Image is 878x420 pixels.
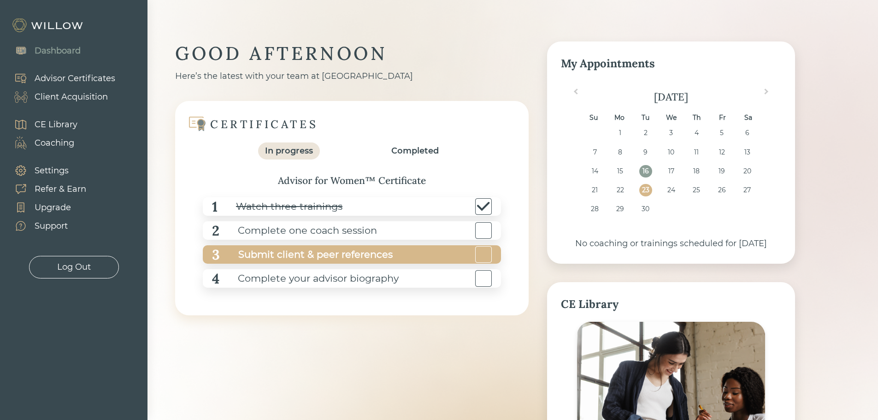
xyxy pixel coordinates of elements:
a: Upgrade [5,198,86,217]
div: Choose Sunday, September 28th, 2025 [589,203,601,215]
div: In progress [265,145,313,157]
div: month 2025-09 [564,127,778,222]
div: We [665,112,677,124]
div: Choose Monday, September 22nd, 2025 [614,184,626,196]
div: Su [588,112,600,124]
div: CE Library [561,296,781,313]
div: Choose Saturday, September 6th, 2025 [741,127,754,139]
div: No coaching or trainings scheduled for [DATE] [561,237,781,250]
a: Settings [5,161,86,180]
div: Choose Monday, September 8th, 2025 [614,146,626,159]
div: Fr [716,112,729,124]
a: Advisor Certificates [5,69,115,88]
div: Log Out [57,261,91,273]
div: Refer & Earn [35,183,86,195]
div: Client Acquisition [35,91,108,103]
div: Tu [639,112,652,124]
a: Refer & Earn [5,180,86,198]
div: Choose Saturday, September 27th, 2025 [741,184,754,196]
div: Coaching [35,137,74,149]
div: Choose Monday, September 15th, 2025 [614,165,626,177]
div: Watch three trainings [218,196,342,217]
div: My Appointments [561,55,781,72]
div: Choose Thursday, September 4th, 2025 [690,127,703,139]
div: Mo [613,112,626,124]
div: Choose Tuesday, September 23rd, 2025 [639,184,652,196]
div: Choose Wednesday, September 10th, 2025 [665,146,677,159]
div: Advisor Certificates [35,72,115,85]
div: Choose Monday, September 29th, 2025 [614,203,626,215]
button: Next Month [760,87,775,101]
div: Choose Monday, September 1st, 2025 [614,127,626,139]
div: Complete your advisor biography [219,268,399,289]
div: CERTIFICATES [210,117,318,131]
div: Here’s the latest with your team at [GEOGRAPHIC_DATA] [175,70,529,83]
div: Support [35,220,68,232]
div: Dashboard [35,45,81,57]
a: Client Acquisition [5,88,115,106]
div: Choose Saturday, September 20th, 2025 [741,165,754,177]
div: Choose Tuesday, September 9th, 2025 [639,146,652,159]
div: 1 [212,196,218,217]
img: Willow [12,18,85,33]
div: Choose Saturday, September 13th, 2025 [741,146,754,159]
a: Coaching [5,134,77,152]
div: Choose Friday, September 12th, 2025 [716,146,728,159]
div: 3 [212,244,220,265]
div: Choose Tuesday, September 2nd, 2025 [639,127,652,139]
div: 2 [212,220,219,241]
div: GOOD AFTERNOON [175,41,529,65]
div: Advisor for Women™ Certificate [194,173,510,188]
div: Choose Sunday, September 7th, 2025 [589,146,601,159]
div: Settings [35,165,69,177]
div: Choose Thursday, September 25th, 2025 [690,184,703,196]
div: Choose Friday, September 26th, 2025 [716,184,728,196]
div: Sa [742,112,754,124]
div: Choose Tuesday, September 16th, 2025 [639,165,652,177]
div: CE Library [35,118,77,131]
div: Completed [391,145,439,157]
div: Choose Friday, September 5th, 2025 [716,127,728,139]
div: Choose Wednesday, September 17th, 2025 [665,165,677,177]
div: Choose Sunday, September 21st, 2025 [589,184,601,196]
div: Choose Tuesday, September 30th, 2025 [639,203,652,215]
a: CE Library [5,115,77,134]
div: 4 [212,268,219,289]
div: Complete one coach session [219,220,377,241]
div: Choose Sunday, September 14th, 2025 [589,165,601,177]
div: Choose Thursday, September 18th, 2025 [690,165,703,177]
div: Th [690,112,703,124]
div: Upgrade [35,201,71,214]
div: Choose Wednesday, September 3rd, 2025 [665,127,677,139]
div: Choose Friday, September 19th, 2025 [716,165,728,177]
div: Choose Wednesday, September 24th, 2025 [665,184,677,196]
div: Submit client & peer references [220,244,393,265]
button: Previous Month [567,87,582,101]
a: Dashboard [5,41,81,60]
div: Choose Thursday, September 11th, 2025 [690,146,703,159]
div: [DATE] [561,89,781,105]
